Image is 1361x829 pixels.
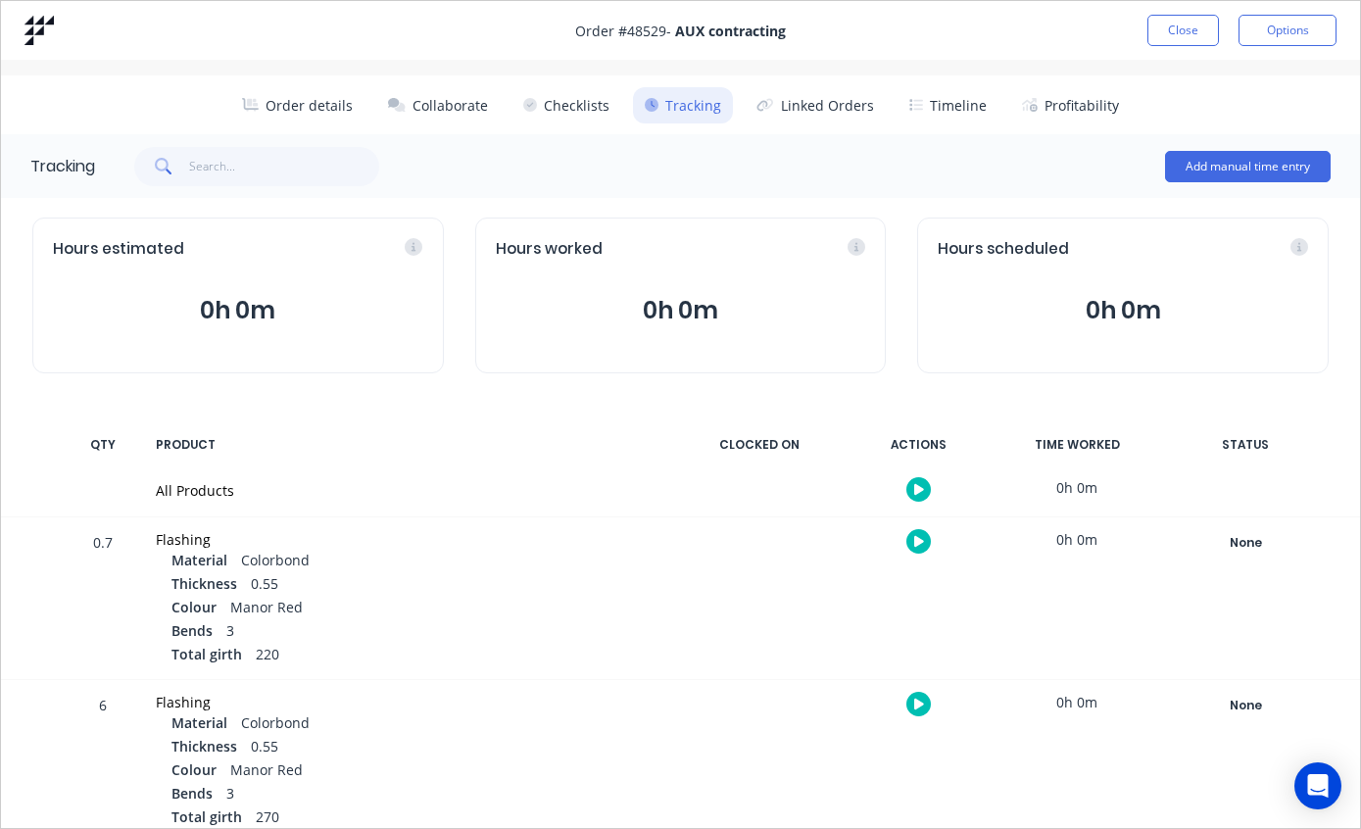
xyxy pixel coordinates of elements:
[171,736,237,756] span: Thickness
[156,692,662,712] div: Flashing
[938,238,1069,261] span: Hours scheduled
[53,292,423,329] button: 0h 0m
[1162,424,1329,465] div: STATUS
[24,16,54,45] img: Factory
[156,480,662,501] div: All Products
[189,147,380,186] input: Search...
[171,783,662,806] div: 3
[575,21,786,41] span: Order # 48529 -
[675,22,786,40] strong: AUX contracting
[898,87,998,123] button: Timeline
[171,759,217,780] span: Colour
[171,644,662,667] div: 220
[171,806,242,827] span: Total girth
[1165,151,1331,182] button: Add manual time entry
[1003,465,1150,510] div: 0h 0m
[73,520,132,679] div: 0.7
[156,529,662,550] div: Flashing
[1174,692,1317,719] button: None
[376,87,500,123] button: Collaborate
[171,759,662,783] div: Manor Red
[73,424,132,465] div: QTY
[171,712,662,736] div: Colorbond
[144,424,674,465] div: PRODUCT
[745,87,886,123] button: Linked Orders
[633,87,733,123] button: Tracking
[1003,424,1150,465] div: TIME WORKED
[1175,693,1316,718] div: None
[1003,517,1150,561] div: 0h 0m
[511,87,621,123] button: Checklists
[171,573,237,594] span: Thickness
[171,712,227,733] span: Material
[1239,15,1337,46] button: Options
[1175,530,1316,556] div: None
[1147,15,1219,46] button: Close
[1003,680,1150,724] div: 0h 0m
[171,550,662,573] div: Colorbond
[171,573,662,597] div: 0.55
[30,155,95,178] div: Tracking
[496,292,866,329] button: 0h 0m
[938,292,1308,329] button: 0h 0m
[496,238,603,261] span: Hours worked
[1174,529,1317,557] button: None
[171,736,662,759] div: 0.55
[1010,87,1131,123] button: Profitability
[1294,762,1341,809] div: Open Intercom Messenger
[171,783,213,804] span: Bends
[171,550,227,570] span: Material
[845,424,992,465] div: ACTIONS
[171,620,213,641] span: Bends
[171,620,662,644] div: 3
[230,87,365,123] button: Order details
[171,597,662,620] div: Manor Red
[171,644,242,664] span: Total girth
[53,238,184,261] span: Hours estimated
[686,424,833,465] div: CLOCKED ON
[171,597,217,617] span: Colour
